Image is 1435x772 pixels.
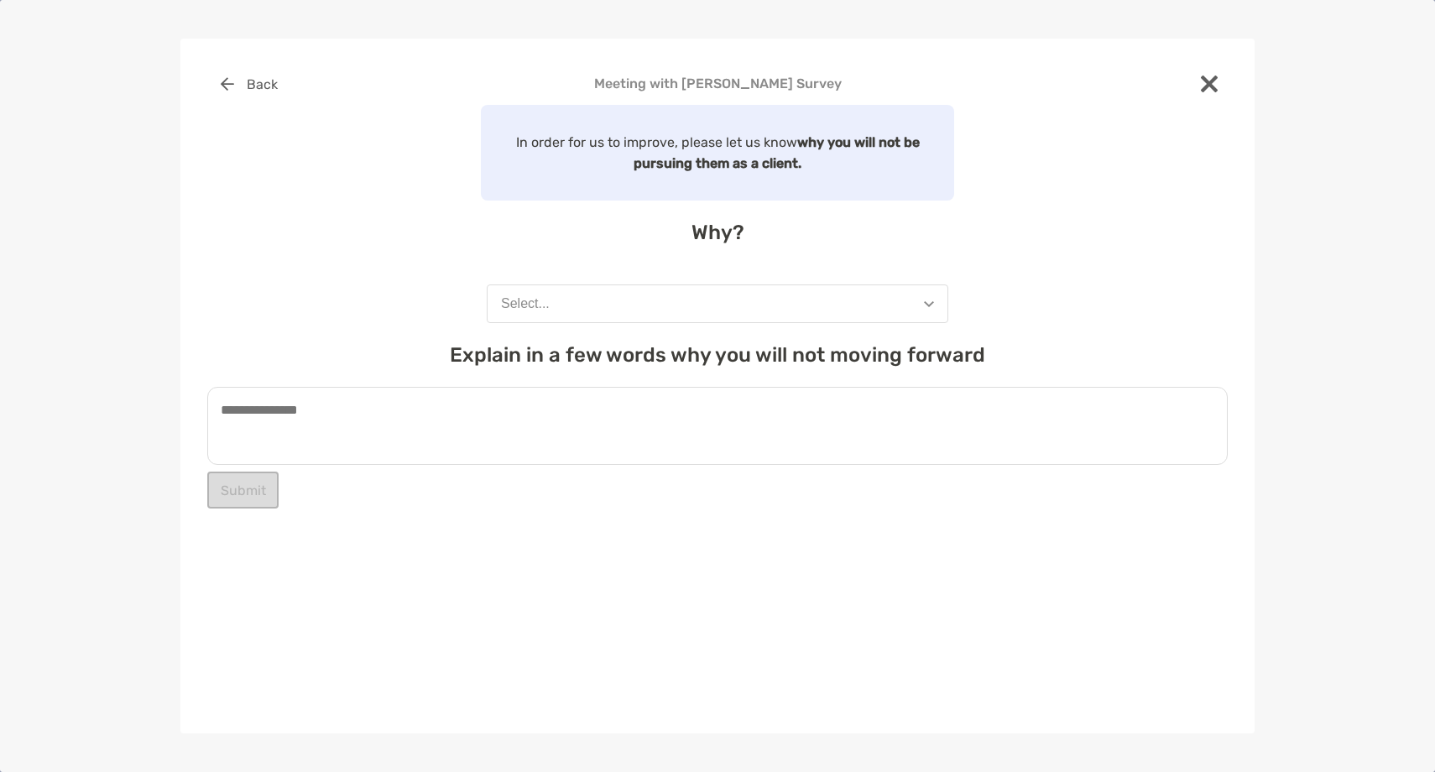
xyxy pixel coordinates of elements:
[207,76,1228,91] h4: Meeting with [PERSON_NAME] Survey
[924,301,934,307] img: Open dropdown arrow
[207,343,1228,367] h4: Explain in a few words why you will not moving forward
[491,132,944,174] p: In order for us to improve, please let us know
[501,296,550,311] div: Select...
[1201,76,1218,92] img: close modal
[207,65,290,102] button: Back
[221,77,234,91] img: button icon
[487,284,948,323] button: Select...
[207,221,1228,244] h4: Why?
